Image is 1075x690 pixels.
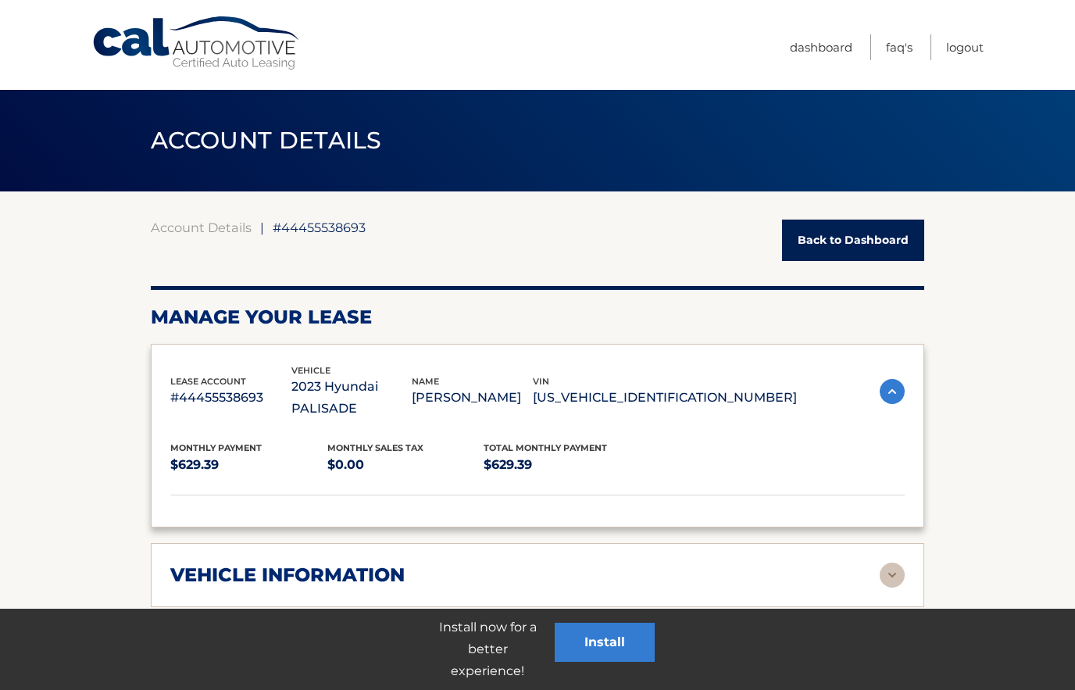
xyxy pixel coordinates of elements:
span: Total Monthly Payment [484,442,607,453]
img: accordion-rest.svg [880,563,905,588]
p: 2023 Hyundai PALISADE [291,376,412,420]
p: Install now for a better experience! [420,617,555,682]
p: #44455538693 [170,387,291,409]
h2: vehicle information [170,563,405,587]
span: name [412,376,439,387]
span: vin [533,376,549,387]
span: ACCOUNT DETAILS [151,126,382,155]
span: Monthly sales Tax [327,442,423,453]
a: FAQ's [886,34,912,60]
span: Monthly Payment [170,442,262,453]
a: Dashboard [790,34,852,60]
p: $629.39 [170,454,327,476]
h2: Manage Your Lease [151,306,924,329]
p: [PERSON_NAME] [412,387,533,409]
p: $0.00 [327,454,484,476]
a: Back to Dashboard [782,220,924,261]
span: | [260,220,264,235]
span: lease account [170,376,246,387]
p: [US_VEHICLE_IDENTIFICATION_NUMBER] [533,387,797,409]
span: #44455538693 [273,220,366,235]
img: accordion-active.svg [880,379,905,404]
button: Install [555,623,655,662]
a: Cal Automotive [91,16,302,71]
span: vehicle [291,365,330,376]
a: Account Details [151,220,252,235]
p: $629.39 [484,454,641,476]
a: Logout [946,34,984,60]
